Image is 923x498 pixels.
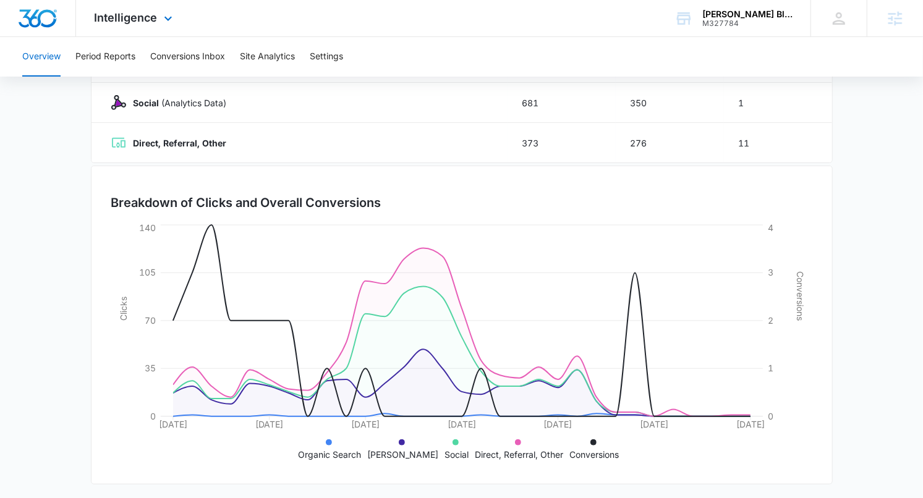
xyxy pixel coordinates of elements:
[310,37,343,77] button: Settings
[150,37,225,77] button: Conversions Inbox
[20,32,30,42] img: website_grey.svg
[724,83,832,123] td: 1
[616,123,724,163] td: 276
[158,419,187,429] tspan: [DATE]
[75,37,135,77] button: Period Reports
[134,98,160,108] strong: Social
[368,448,439,461] p: [PERSON_NAME]
[508,83,616,123] td: 681
[20,20,30,30] img: logo_orange.svg
[95,11,158,24] span: Intelligence
[768,411,773,421] tspan: 0
[543,419,572,429] tspan: [DATE]
[351,419,380,429] tspan: [DATE]
[299,448,362,461] p: Organic Search
[475,448,564,461] p: Direct, Referral, Other
[111,95,126,110] img: Social
[448,419,476,429] tspan: [DATE]
[150,411,155,421] tspan: 0
[445,448,469,461] p: Social
[640,419,668,429] tspan: [DATE]
[616,83,724,123] td: 350
[768,363,773,373] tspan: 1
[702,9,793,19] div: account name
[123,72,133,82] img: tab_keywords_by_traffic_grey.svg
[32,32,136,42] div: Domain: [DOMAIN_NAME]
[126,96,227,109] p: (Analytics Data)
[111,193,381,212] h3: Breakdown of Clicks and Overall Conversions
[138,268,155,278] tspan: 105
[702,19,793,28] div: account id
[137,73,208,81] div: Keywords by Traffic
[240,37,295,77] button: Site Analytics
[33,72,43,82] img: tab_domain_overview_orange.svg
[138,223,155,234] tspan: 140
[22,37,61,77] button: Overview
[117,297,128,321] tspan: Clicks
[134,138,227,148] strong: Direct, Referral, Other
[35,20,61,30] div: v 4.0.25
[768,223,773,234] tspan: 4
[144,315,155,326] tspan: 70
[508,123,616,163] td: 373
[255,419,283,429] tspan: [DATE]
[144,363,155,373] tspan: 35
[47,73,111,81] div: Domain Overview
[795,271,806,321] tspan: Conversions
[768,315,773,326] tspan: 2
[724,123,832,163] td: 11
[570,448,619,461] p: Conversions
[768,268,773,278] tspan: 3
[736,419,765,429] tspan: [DATE]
